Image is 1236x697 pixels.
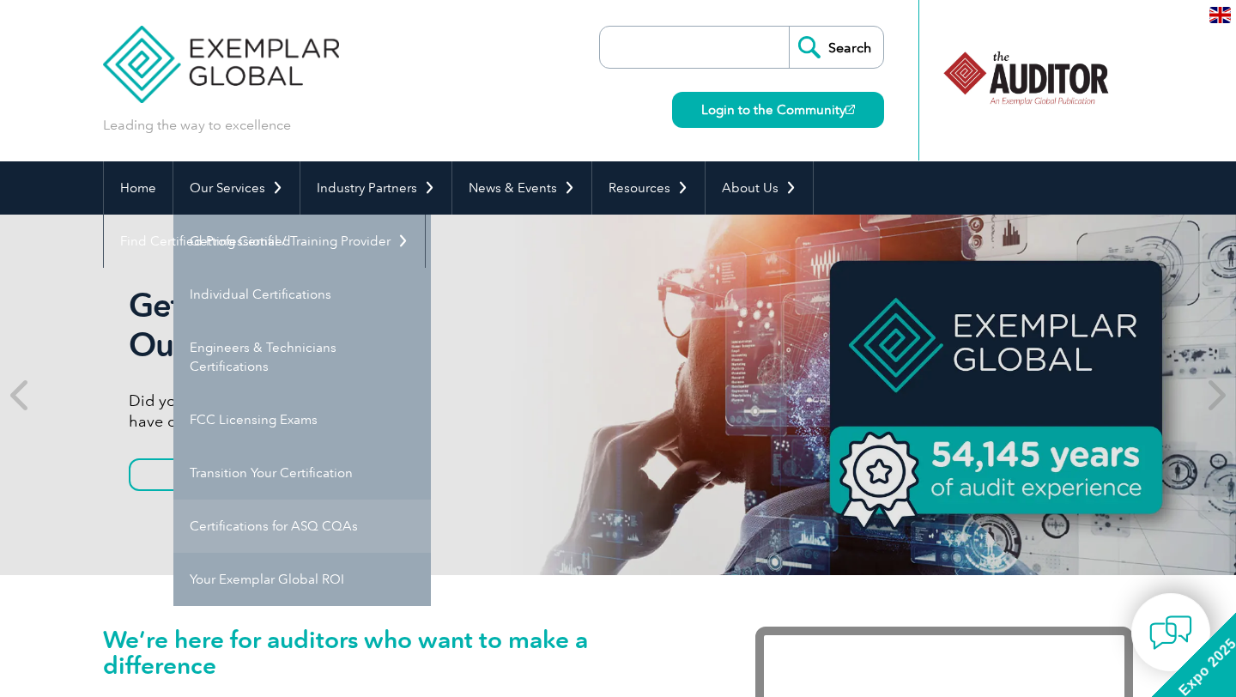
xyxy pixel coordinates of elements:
[173,161,300,215] a: Our Services
[103,116,291,135] p: Leading the way to excellence
[1149,611,1192,654] img: contact-chat.png
[1209,7,1231,23] img: en
[789,27,883,68] input: Search
[173,446,431,500] a: Transition Your Certification
[103,627,704,678] h1: We’re here for auditors who want to make a difference
[173,500,431,553] a: Certifications for ASQ CQAs
[300,161,451,215] a: Industry Partners
[104,161,173,215] a: Home
[845,105,855,114] img: open_square.png
[129,391,772,432] p: Did you know that our certified auditors have over 54,145 years of experience?
[672,92,884,128] a: Login to the Community
[129,286,772,365] h2: Getting to Know Our Customers
[592,161,705,215] a: Resources
[173,321,431,393] a: Engineers & Technicians Certifications
[173,393,431,446] a: FCC Licensing Exams
[452,161,591,215] a: News & Events
[173,268,431,321] a: Individual Certifications
[129,458,307,491] a: Learn More
[173,553,431,606] a: Your Exemplar Global ROI
[104,215,425,268] a: Find Certified Professional / Training Provider
[706,161,813,215] a: About Us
